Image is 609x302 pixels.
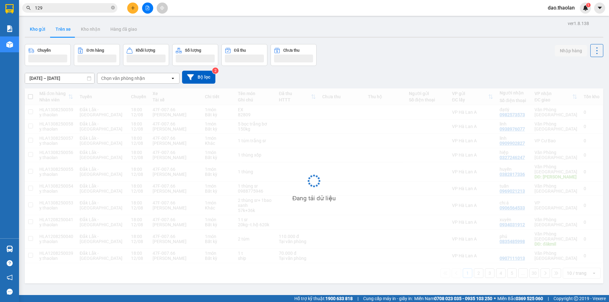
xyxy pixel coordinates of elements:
[25,44,71,66] button: Chuyến
[294,295,353,302] span: Hỗ trợ kỹ thuật:
[182,71,215,84] button: Bộ lọc
[170,76,175,81] svg: open
[7,289,13,295] span: message
[111,6,115,10] span: close-circle
[516,296,543,301] strong: 0369 525 060
[160,6,164,10] span: aim
[271,44,317,66] button: Chưa thu
[131,6,135,10] span: plus
[74,44,120,66] button: Đơn hàng
[7,274,13,280] span: notification
[574,296,578,301] span: copyright
[172,44,218,66] button: Số lượng
[6,246,13,252] img: warehouse-icon
[37,48,51,53] div: Chuyến
[212,67,219,74] sup: 2
[26,6,31,10] span: search
[25,73,94,83] input: Select a date range.
[6,25,13,32] img: solution-icon
[25,22,50,37] button: Kho gửi
[35,4,110,11] input: Tìm tên, số ĐT hoặc mã đơn
[597,5,603,11] span: caret-down
[105,22,142,37] button: Hàng đã giao
[50,22,76,37] button: Trên xe
[6,41,13,48] img: warehouse-icon
[7,260,13,266] span: question-circle
[185,48,201,53] div: Số lượng
[3,47,73,56] li: In ngày: 15:46 13/08
[494,297,496,300] span: ⚪️
[234,48,246,53] div: Đã thu
[5,4,14,14] img: logo-vxr
[127,3,138,14] button: plus
[283,48,299,53] div: Chưa thu
[3,38,73,47] li: Thảo Lan
[145,6,150,10] span: file-add
[594,3,605,14] button: caret-down
[568,20,589,27] div: ver 1.8.138
[136,48,155,53] div: Khối lượng
[123,44,169,66] button: Khối lượng
[101,75,145,81] div: Chọn văn phòng nhận
[543,4,580,12] span: dao.thaolan
[142,3,153,14] button: file-add
[76,22,105,37] button: Kho nhận
[292,194,336,203] div: Đang tải dữ liệu
[555,45,587,56] button: Nhập hàng
[111,5,115,11] span: close-circle
[325,296,353,301] strong: 1900 633 818
[357,295,358,302] span: |
[363,295,413,302] span: Cung cấp máy in - giấy in:
[548,295,549,302] span: |
[587,3,589,7] span: 1
[586,3,591,7] sup: 1
[414,295,492,302] span: Miền Nam
[221,44,267,66] button: Đã thu
[434,296,492,301] strong: 0708 023 035 - 0935 103 250
[497,295,543,302] span: Miền Bắc
[87,48,104,53] div: Đơn hàng
[583,5,588,11] img: icon-new-feature
[157,3,168,14] button: aim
